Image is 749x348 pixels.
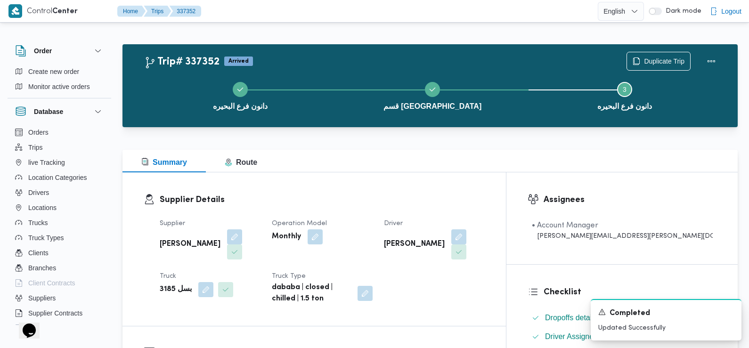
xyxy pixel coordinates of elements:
[117,6,146,17] button: Home
[52,8,78,15] b: Center
[28,157,65,168] span: live Tracking
[15,45,104,57] button: Order
[28,127,49,138] span: Orders
[545,332,598,340] span: Driver Assigned
[384,239,445,250] b: [PERSON_NAME]
[224,57,253,66] span: Arrived
[28,66,79,77] span: Create new order
[272,282,351,305] b: dababa | closed | chilled | 1.5 ton
[383,101,481,112] span: قسم [GEOGRAPHIC_DATA]
[11,140,107,155] button: Trips
[144,56,220,68] h2: Trip# 337352
[528,310,716,325] button: Dropoffs details entered
[160,284,192,295] b: بسل 3185
[11,321,107,336] button: Devices
[272,231,301,243] b: Monthly
[627,52,691,71] button: Duplicate Trip
[598,323,734,333] p: Updated Successfully
[28,172,87,183] span: Location Categories
[544,286,716,299] h3: Checklist
[34,45,52,57] h3: Order
[272,220,327,227] span: Operation Model
[11,125,107,140] button: Orders
[28,247,49,259] span: Clients
[169,6,201,17] button: 337352
[15,106,104,117] button: Database
[597,101,652,112] span: دانون فرع البحيره
[272,273,306,279] span: Truck Type
[532,231,713,241] div: [PERSON_NAME][EMAIL_ADDRESS][PERSON_NAME][DOMAIN_NAME]
[28,232,64,243] span: Truck Types
[28,81,90,92] span: Monitor active orders
[598,308,734,319] div: Notification
[28,262,56,274] span: Branches
[11,185,107,200] button: Drivers
[144,6,171,17] button: Trips
[8,4,22,18] img: X8yXhbKr1z7QwAAAABJRU5ErkJggg==
[34,106,63,117] h3: Database
[11,79,107,94] button: Monitor active orders
[236,86,244,93] svg: Step 1 is complete
[28,187,49,198] span: Drivers
[28,217,48,228] span: Trucks
[11,306,107,321] button: Supplier Contracts
[141,158,187,166] span: Summary
[8,125,111,329] div: Database
[28,277,75,289] span: Client Contracts
[11,245,107,260] button: Clients
[28,323,52,334] span: Devices
[545,312,625,324] span: Dropoffs details entered
[623,86,627,93] span: 3
[545,314,625,322] span: Dropoffs details entered
[9,310,40,339] iframe: chat widget
[529,71,721,120] button: دانون فرع البحيره
[28,292,56,304] span: Suppliers
[545,331,598,342] span: Driver Assigned
[11,170,107,185] button: Location Categories
[532,220,713,241] span: • Account Manager abdallah.mohamed@illa.com.eg
[528,329,716,344] button: Driver Assigned
[662,8,701,15] span: Dark mode
[225,158,257,166] span: Route
[160,194,485,206] h3: Supplier Details
[160,273,176,279] span: Truck
[11,215,107,230] button: Trucks
[213,101,268,112] span: دانون فرع البحيره
[228,58,249,64] b: Arrived
[532,220,713,231] div: • Account Manager
[11,275,107,291] button: Client Contracts
[610,308,650,319] span: Completed
[28,202,57,213] span: Locations
[11,291,107,306] button: Suppliers
[11,64,107,79] button: Create new order
[336,71,529,120] button: قسم [GEOGRAPHIC_DATA]
[384,220,403,227] span: Driver
[11,200,107,215] button: Locations
[721,6,741,17] span: Logout
[11,230,107,245] button: Truck Types
[429,86,436,93] svg: Step 2 is complete
[11,155,107,170] button: live Tracking
[11,260,107,275] button: Branches
[28,142,43,153] span: Trips
[160,239,220,250] b: [PERSON_NAME]
[644,56,684,67] span: Duplicate Trip
[702,52,721,71] button: Actions
[706,2,745,21] button: Logout
[144,71,336,120] button: دانون فرع البحيره
[28,308,82,319] span: Supplier Contracts
[160,220,185,227] span: Supplier
[8,64,111,98] div: Order
[544,194,716,206] h3: Assignees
